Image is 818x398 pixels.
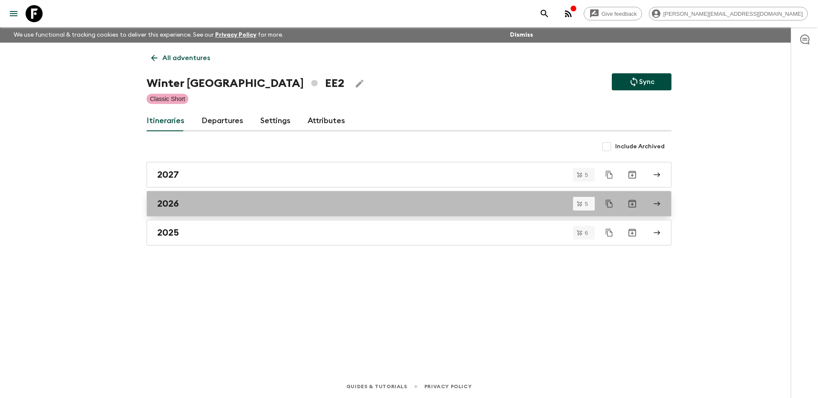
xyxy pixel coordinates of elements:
[536,5,553,22] button: search adventures
[580,201,593,207] span: 5
[649,7,808,20] div: [PERSON_NAME][EMAIL_ADDRESS][DOMAIN_NAME]
[612,73,671,90] button: Sync adventure departures to the booking engine
[602,196,617,211] button: Duplicate
[615,142,665,151] span: Include Archived
[147,162,671,187] a: 2027
[10,27,287,43] p: We use functional & tracking cookies to deliver this experience. See our for more.
[624,224,641,241] button: Archive
[215,32,256,38] a: Privacy Policy
[580,172,593,178] span: 5
[147,191,671,216] a: 2026
[346,382,407,391] a: Guides & Tutorials
[147,75,344,92] h1: Winter [GEOGRAPHIC_DATA] EE2
[260,111,291,131] a: Settings
[351,75,368,92] button: Edit Adventure Title
[624,166,641,183] button: Archive
[147,49,215,66] a: All adventures
[580,230,593,236] span: 6
[602,225,617,240] button: Duplicate
[639,77,654,87] p: Sync
[162,53,210,63] p: All adventures
[147,220,671,245] a: 2025
[584,7,642,20] a: Give feedback
[602,167,617,182] button: Duplicate
[308,111,345,131] a: Attributes
[5,5,22,22] button: menu
[157,169,179,180] h2: 2027
[624,195,641,212] button: Archive
[659,11,807,17] span: [PERSON_NAME][EMAIL_ADDRESS][DOMAIN_NAME]
[597,11,642,17] span: Give feedback
[157,227,179,238] h2: 2025
[150,95,185,103] p: Classic Short
[424,382,472,391] a: Privacy Policy
[508,29,535,41] button: Dismiss
[157,198,179,209] h2: 2026
[202,111,243,131] a: Departures
[147,111,184,131] a: Itineraries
